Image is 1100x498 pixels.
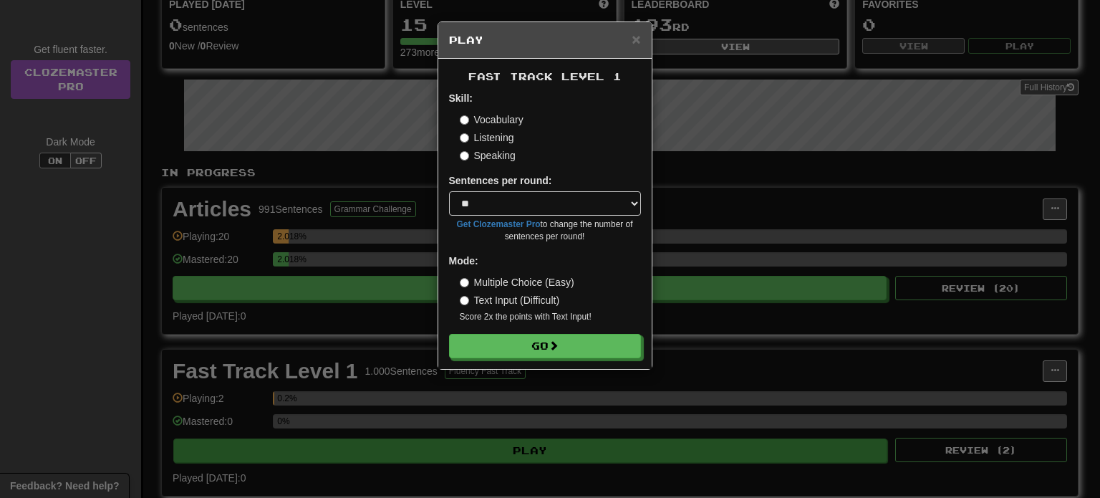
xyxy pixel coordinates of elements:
[460,293,560,307] label: Text Input (Difficult)
[460,112,524,127] label: Vocabulary
[632,31,640,47] span: ×
[460,130,514,145] label: Listening
[460,151,469,161] input: Speaking
[468,70,622,82] span: Fast Track Level 1
[449,92,473,104] strong: Skill:
[449,33,641,47] h5: Play
[460,115,469,125] input: Vocabulary
[460,133,469,143] input: Listening
[460,278,469,287] input: Multiple Choice (Easy)
[632,32,640,47] button: Close
[460,148,516,163] label: Speaking
[449,219,641,243] small: to change the number of sentences per round!
[457,219,541,229] a: Get Clozemaster Pro
[449,255,478,267] strong: Mode:
[460,296,469,305] input: Text Input (Difficult)
[460,275,574,289] label: Multiple Choice (Easy)
[449,334,641,358] button: Go
[460,311,641,323] small: Score 2x the points with Text Input !
[449,173,552,188] label: Sentences per round:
